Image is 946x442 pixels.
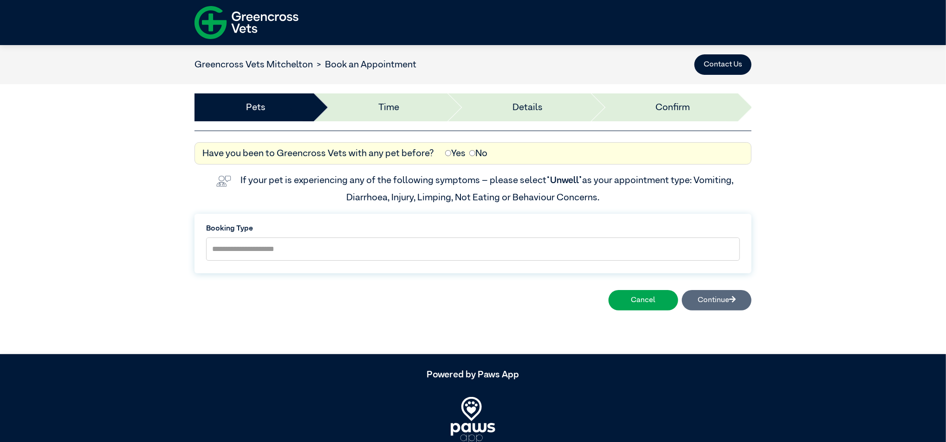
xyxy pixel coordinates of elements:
[609,290,678,310] button: Cancel
[194,369,752,380] h5: Powered by Paws App
[206,223,740,234] label: Booking Type
[313,58,416,72] li: Book an Appointment
[240,176,735,202] label: If your pet is experiencing any of the following symptoms – please select as your appointment typ...
[546,176,582,185] span: “Unwell”
[469,146,487,160] label: No
[213,172,235,191] img: vet
[194,58,416,72] nav: breadcrumb
[194,2,298,43] img: f-logo
[445,150,451,156] input: Yes
[194,60,313,69] a: Greencross Vets Mitchelton
[445,146,466,160] label: Yes
[694,54,752,75] button: Contact Us
[469,150,475,156] input: No
[202,146,434,160] label: Have you been to Greencross Vets with any pet before?
[246,100,266,114] a: Pets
